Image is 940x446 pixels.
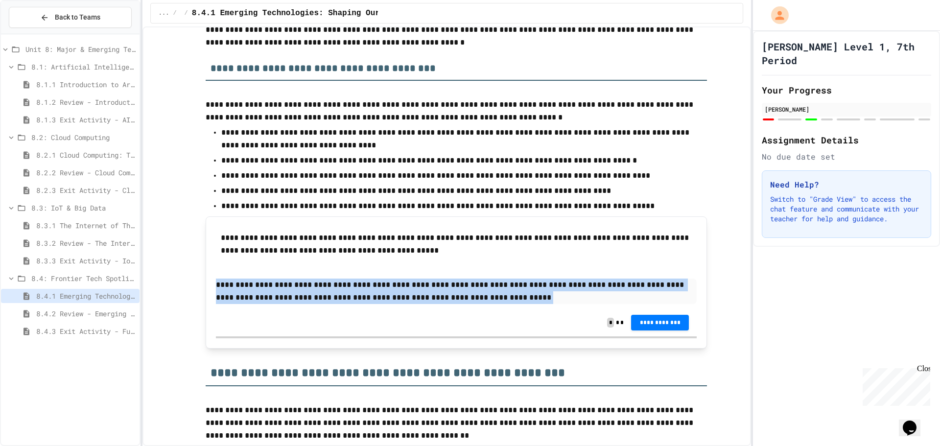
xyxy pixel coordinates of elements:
div: [PERSON_NAME] [765,105,928,114]
span: 8.2.1 Cloud Computing: Transforming the Digital World [36,150,136,160]
span: Unit 8: Major & Emerging Technologies [25,44,136,54]
div: No due date set [762,151,931,163]
span: / [185,9,188,17]
span: 8.2: Cloud Computing [31,132,136,142]
p: Switch to "Grade View" to access the chat feature and communicate with your teacher for help and ... [770,194,923,224]
span: 8.4.1 Emerging Technologies: Shaping Our Digital Future [192,7,450,19]
h2: Your Progress [762,83,931,97]
iframe: chat widget [899,407,930,436]
span: 8.3: IoT & Big Data [31,203,136,213]
span: 8.1.1 Introduction to Artificial Intelligence [36,79,136,90]
span: 8.4: Frontier Tech Spotlight [31,273,136,283]
iframe: chat widget [859,364,930,406]
span: 8.1.3 Exit Activity - AI Detective [36,115,136,125]
h3: Need Help? [770,179,923,190]
span: 8.4.1 Emerging Technologies: Shaping Our Digital Future [36,291,136,301]
span: 8.3.3 Exit Activity - IoT Data Detective Challenge [36,256,136,266]
span: 8.3.2 Review - The Internet of Things and Big Data [36,238,136,248]
div: Chat with us now!Close [4,4,68,62]
div: My Account [761,4,791,26]
span: 8.1.2 Review - Introduction to Artificial Intelligence [36,97,136,107]
span: 8.3.1 The Internet of Things and Big Data: Our Connected Digital World [36,220,136,231]
span: 8.1: Artificial Intelligence Basics [31,62,136,72]
span: / [173,9,176,17]
h2: Assignment Details [762,133,931,147]
button: Back to Teams [9,7,132,28]
span: 8.2.3 Exit Activity - Cloud Service Detective [36,185,136,195]
h1: [PERSON_NAME] Level 1, 7th Period [762,40,931,67]
span: 8.4.2 Review - Emerging Technologies: Shaping Our Digital Future [36,308,136,319]
span: ... [159,9,169,17]
span: Back to Teams [55,12,100,23]
span: 8.2.2 Review - Cloud Computing [36,167,136,178]
span: 8.4.3 Exit Activity - Future Tech Challenge [36,326,136,336]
